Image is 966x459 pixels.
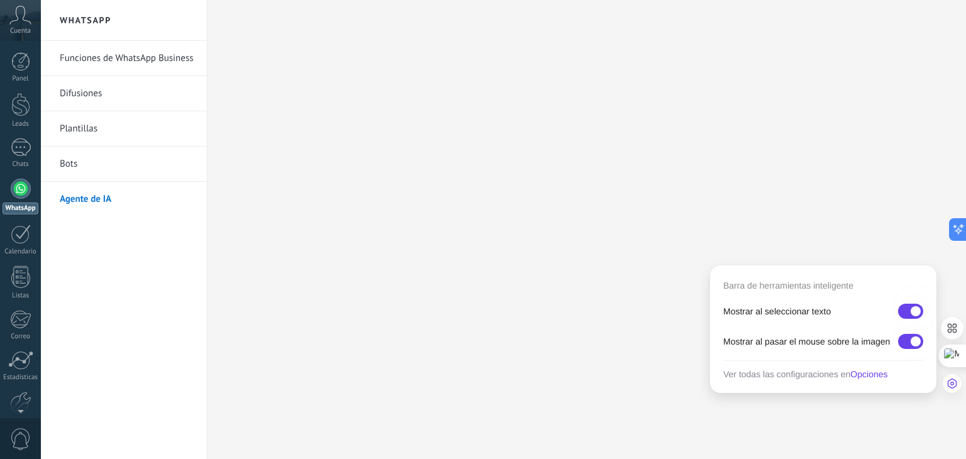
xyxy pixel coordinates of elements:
li: Plantillas [41,111,207,147]
div: Estadísticas [3,373,39,382]
li: Bots [41,147,207,182]
div: Calendario [3,248,39,256]
li: Funciones de WhatsApp Business [41,41,207,76]
a: Plantillas [60,111,194,147]
div: Leads [3,120,39,128]
li: Difusiones [41,76,207,111]
a: Bots [60,147,194,182]
div: Chats [3,160,39,169]
div: Listas [3,292,39,300]
span: Cuenta [10,27,31,35]
a: Agente de IA [60,182,194,217]
a: Funciones de WhatsApp Business [60,41,194,76]
a: Difusiones [60,76,194,111]
div: WhatsApp [3,202,38,214]
div: Panel [3,75,39,83]
div: Correo [3,333,39,341]
li: Agente de IA [41,182,207,216]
